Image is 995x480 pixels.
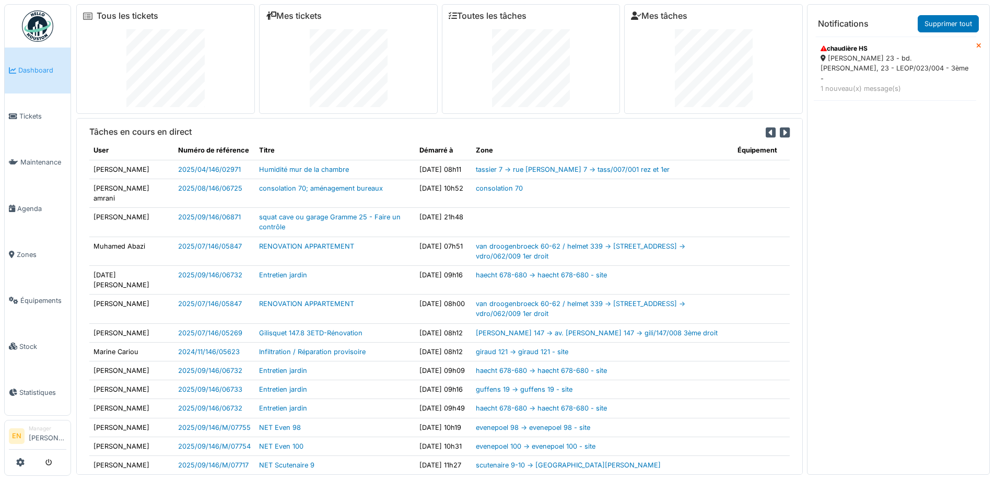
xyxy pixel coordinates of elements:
td: [DATE] 10h31 [415,437,472,455]
td: [DATE] 08h00 [415,295,472,323]
td: [DATE][PERSON_NAME] [89,265,174,294]
span: Agenda [17,204,66,214]
a: Agenda [5,185,71,231]
span: Équipements [20,296,66,306]
td: [DATE] 21h48 [415,208,472,237]
a: consolation 70; aménagement bureaux [259,184,383,192]
a: 2025/09/146/M/07754 [178,442,251,450]
a: 2025/09/146/06732 [178,271,242,279]
a: 2025/08/146/06725 [178,184,242,192]
div: [PERSON_NAME] 23 - bd. [PERSON_NAME], 23 - LEOP/023/004 - 3ème - [821,53,969,84]
td: [DATE] 10h52 [415,179,472,207]
td: [DATE] 08h12 [415,323,472,342]
a: 2025/09/146/06732 [178,404,242,412]
li: [PERSON_NAME] [29,425,66,447]
td: [DATE] 09h49 [415,399,472,418]
a: Zones [5,231,71,277]
a: Stock [5,323,71,369]
a: scutenaire 9-10 -> [GEOGRAPHIC_DATA][PERSON_NAME] [476,461,661,469]
div: Manager [29,425,66,432]
a: squat cave ou garage Gramme 25 - Faire un contrôle [259,213,401,231]
a: Entretien jardin [259,271,307,279]
h6: Notifications [818,19,869,29]
a: tassier 7 -> rue [PERSON_NAME] 7 -> tass/007/001 rez et 1er [476,166,670,173]
td: [PERSON_NAME] [89,399,174,418]
td: [PERSON_NAME] amrani [89,179,174,207]
a: Toutes les tâches [449,11,526,21]
td: [DATE] 09h16 [415,380,472,399]
a: 2025/09/146/06733 [178,385,242,393]
td: [DATE] 09h16 [415,265,472,294]
a: van droogenbroeck 60-62 / helmet 339 -> [STREET_ADDRESS] -> vdro/062/009 1er droit [476,300,685,318]
td: Muhamed Abazi [89,237,174,265]
td: [DATE] 07h51 [415,237,472,265]
a: 2025/07/146/05847 [178,300,242,308]
a: evenepoel 98 -> evenepoel 98 - site [476,424,590,431]
h6: Tâches en cours en direct [89,127,192,137]
a: NET Scutenaire 9 [259,461,314,469]
a: Entretien jardin [259,367,307,374]
td: [PERSON_NAME] [89,437,174,455]
div: 1 nouveau(x) message(s) [821,84,969,93]
img: Badge_color-CXgf-gQk.svg [22,10,53,42]
a: Entretien jardin [259,385,307,393]
a: 2024/11/146/05623 [178,348,240,356]
span: Dashboard [18,65,66,75]
th: Zone [472,141,733,160]
a: EN Manager[PERSON_NAME] [9,425,66,450]
a: NET Even 98 [259,424,301,431]
td: [PERSON_NAME] [89,455,174,474]
a: [PERSON_NAME] 147 -> av. [PERSON_NAME] 147 -> gili/147/008 3ème droit [476,329,718,337]
a: 2025/09/146/06871 [178,213,241,221]
td: [PERSON_NAME] [89,361,174,380]
td: [PERSON_NAME] [89,295,174,323]
li: EN [9,428,25,444]
a: Équipements [5,277,71,323]
a: Maintenance [5,139,71,185]
span: Maintenance [20,157,66,167]
td: [DATE] 08h11 [415,160,472,179]
a: Mes tâches [631,11,687,21]
span: translation missing: fr.shared.user [93,146,109,154]
span: Stock [19,342,66,352]
span: Statistiques [19,388,66,397]
a: giraud 121 -> giraud 121 - site [476,348,568,356]
th: Équipement [733,141,790,160]
a: Entretien jardin [259,404,307,412]
a: guffens 19 -> guffens 19 - site [476,385,572,393]
a: 2025/07/146/05847 [178,242,242,250]
a: 2025/09/146/06732 [178,367,242,374]
a: 2025/07/146/05269 [178,329,242,337]
td: [PERSON_NAME] [89,323,174,342]
a: haecht 678-680 -> haecht 678-680 - site [476,367,607,374]
td: [DATE] 08h12 [415,342,472,361]
a: Tickets [5,93,71,139]
a: NET Even 100 [259,442,303,450]
span: Zones [17,250,66,260]
span: Tickets [19,111,66,121]
a: Dashboard [5,48,71,93]
td: [DATE] 10h19 [415,418,472,437]
td: [PERSON_NAME] [89,418,174,437]
th: Titre [255,141,416,160]
a: Tous les tickets [97,11,158,21]
a: evenepoel 100 -> evenepoel 100 - site [476,442,595,450]
a: haecht 678-680 -> haecht 678-680 - site [476,404,607,412]
td: [PERSON_NAME] [89,160,174,179]
a: Statistiques [5,369,71,415]
a: 2025/04/146/02971 [178,166,241,173]
a: RENOVATION APPARTEMENT [259,242,354,250]
a: Infiltration / Réparation provisoire [259,348,366,356]
th: Démarré à [415,141,472,160]
td: [PERSON_NAME] [89,380,174,399]
a: RENOVATION APPARTEMENT [259,300,354,308]
a: Gilisquet 147.8 3ETD-Rénovation [259,329,362,337]
a: Mes tickets [266,11,322,21]
td: Marine Cariou [89,342,174,361]
th: Numéro de référence [174,141,255,160]
td: [DATE] 09h09 [415,361,472,380]
td: [DATE] 11h27 [415,455,472,474]
a: Humidité mur de la chambre [259,166,349,173]
a: 2025/09/146/M/07755 [178,424,251,431]
a: 2025/09/146/M/07717 [178,461,249,469]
